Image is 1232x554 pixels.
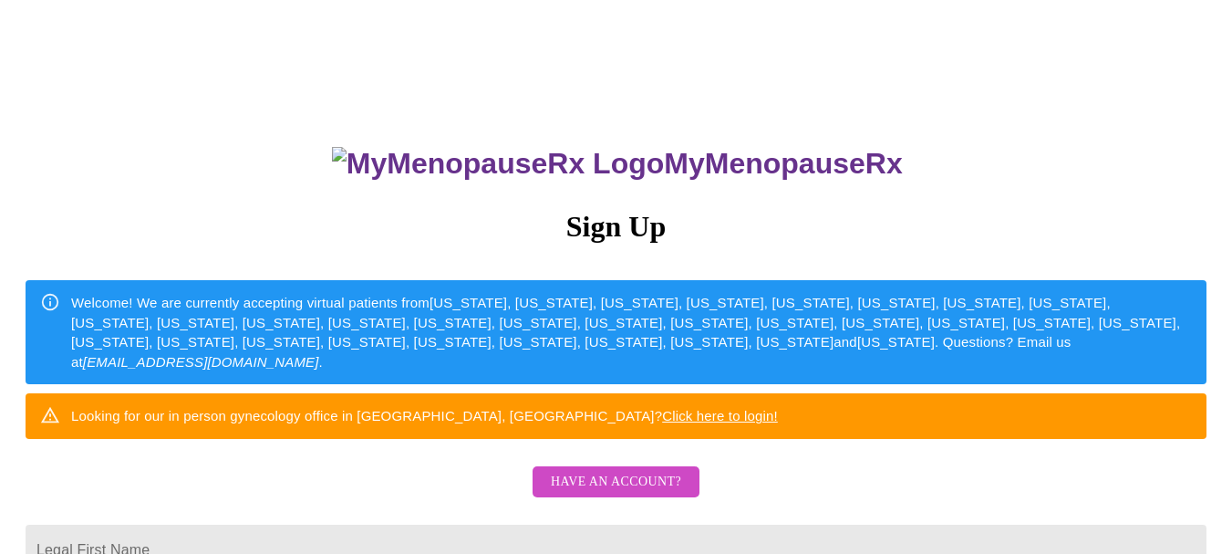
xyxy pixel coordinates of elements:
[528,486,704,502] a: Have an account?
[71,286,1192,379] div: Welcome! We are currently accepting virtual patients from [US_STATE], [US_STATE], [US_STATE], [US...
[551,471,681,494] span: Have an account?
[71,399,778,433] div: Looking for our in person gynecology office in [GEOGRAPHIC_DATA], [GEOGRAPHIC_DATA]?
[83,354,319,370] em: [EMAIL_ADDRESS][DOMAIN_NAME]
[28,147,1207,181] h3: MyMenopauseRx
[26,210,1206,244] h3: Sign Up
[533,466,699,498] button: Have an account?
[662,408,778,423] a: Click here to login!
[332,147,664,181] img: MyMenopauseRx Logo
